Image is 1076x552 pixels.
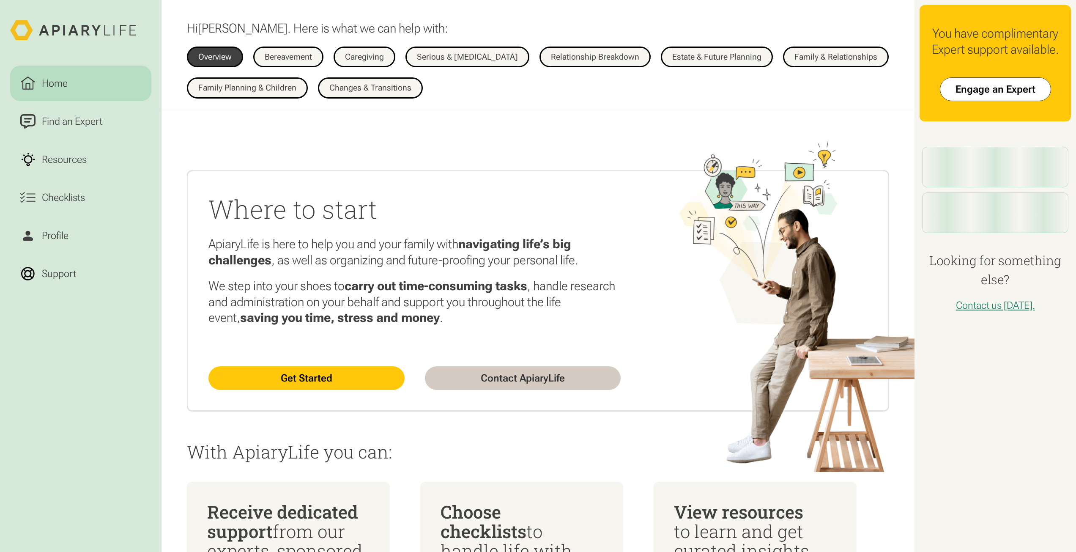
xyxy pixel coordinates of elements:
[930,25,1061,57] div: You have complimentary Expert support available.
[208,366,405,390] a: Get Started
[240,310,440,325] strong: saving you time, stress and money
[345,53,384,61] div: Caregiving
[674,500,803,523] span: View resources
[187,20,448,36] p: Hi . Here is what we can help with:
[672,53,761,61] div: Estate & Future Planning
[318,77,423,99] a: Changes & Transitions
[198,84,296,92] div: Family Planning & Children
[10,218,151,253] a: Profile
[551,53,639,61] div: Relationship Breakdown
[253,47,323,68] a: Bereavement
[661,47,773,68] a: Estate & Future Planning
[329,84,411,92] div: Changes & Transitions
[920,251,1071,289] h4: Looking for something else?
[187,442,890,461] p: With ApiaryLife you can:
[441,500,526,543] span: Choose checklists
[39,114,105,129] div: Find an Expert
[39,76,70,91] div: Home
[39,152,89,167] div: Resources
[345,278,527,293] strong: carry out time-consuming tasks
[39,266,79,281] div: Support
[405,47,529,68] a: Serious & [MEDICAL_DATA]
[425,366,621,390] a: Contact ApiaryLife
[198,21,287,36] span: [PERSON_NAME]
[208,192,621,226] h2: Where to start
[956,299,1035,311] a: Contact us [DATE].
[208,236,571,267] strong: navigating life’s big challenges
[265,53,312,61] div: Bereavement
[10,104,151,139] a: Find an Expert
[10,66,151,101] a: Home
[39,190,88,205] div: Checklists
[794,53,877,61] div: Family & Relationships
[187,77,308,99] a: Family Planning & Children
[208,278,621,326] p: We step into your shoes to , handle research and administration on your behalf and support you th...
[417,53,518,61] div: Serious & [MEDICAL_DATA]
[207,500,358,543] span: Receive dedicated support
[10,256,151,291] a: Support
[940,77,1051,101] a: Engage an Expert
[783,47,889,68] a: Family & Relationships
[334,47,395,68] a: Caregiving
[539,47,651,68] a: Relationship Breakdown
[10,142,151,177] a: Resources
[208,236,621,268] p: ApiaryLife is here to help you and your family with , as well as organizing and future-proofing y...
[187,47,243,68] a: Overview
[10,180,151,215] a: Checklists
[39,228,71,243] div: Profile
